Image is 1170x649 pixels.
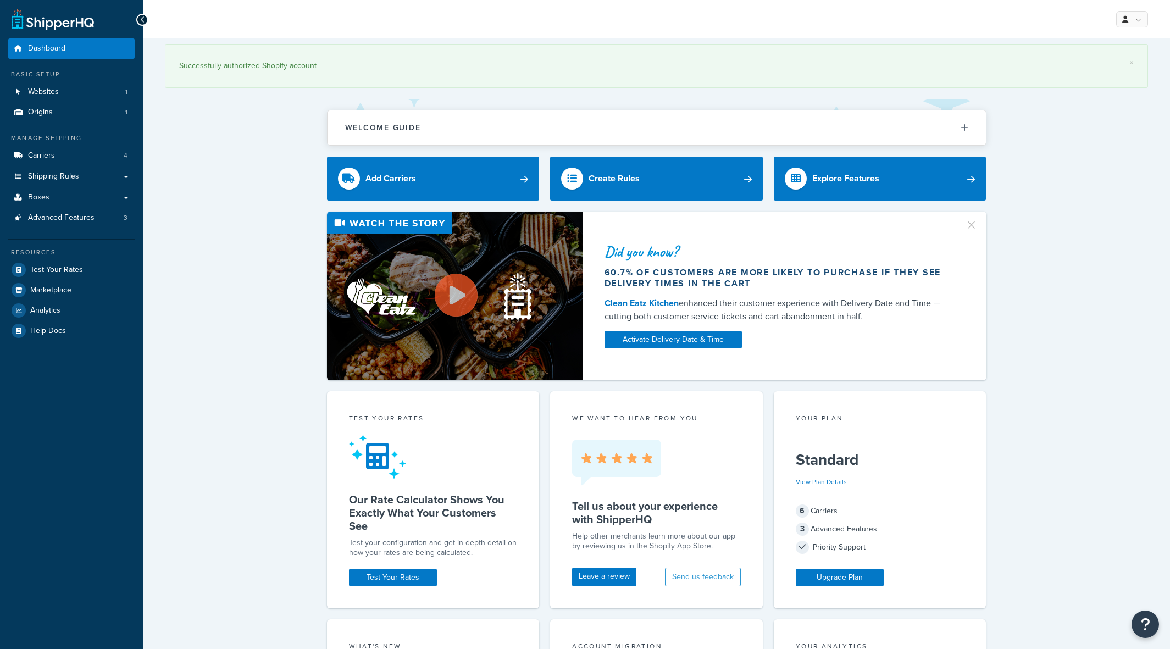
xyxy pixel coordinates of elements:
[30,286,71,295] span: Marketplace
[796,477,847,487] a: View Plan Details
[8,301,135,320] a: Analytics
[327,212,583,380] img: Video thumbnail
[796,522,964,537] div: Advanced Features
[589,171,640,186] div: Create Rules
[349,538,518,558] div: Test your configuration and get in-depth detail on how your rates are being calculated.
[8,134,135,143] div: Manage Shipping
[605,331,742,348] a: Activate Delivery Date & Time
[8,167,135,187] a: Shipping Rules
[30,306,60,315] span: Analytics
[665,568,741,586] button: Send us feedback
[605,297,952,323] div: enhanced their customer experience with Delivery Date and Time — cutting both customer service ti...
[605,244,952,259] div: Did you know?
[365,171,416,186] div: Add Carriers
[328,110,986,145] button: Welcome Guide
[349,413,518,426] div: Test your rates
[796,569,884,586] a: Upgrade Plan
[8,208,135,228] a: Advanced Features3
[8,248,135,257] div: Resources
[179,58,1134,74] div: Successfully authorized Shopify account
[125,87,127,97] span: 1
[124,213,127,223] span: 3
[8,82,135,102] a: Websites1
[572,500,741,526] h5: Tell us about your experience with ShipperHQ
[605,297,679,309] a: Clean Eatz Kitchen
[8,82,135,102] li: Websites
[1129,58,1134,67] a: ×
[125,108,127,117] span: 1
[349,493,518,532] h5: Our Rate Calculator Shows You Exactly What Your Customers See
[28,151,55,160] span: Carriers
[572,413,741,423] p: we want to hear from you
[8,321,135,341] a: Help Docs
[796,504,809,518] span: 6
[572,568,636,586] a: Leave a review
[8,102,135,123] a: Origins1
[796,413,964,426] div: Your Plan
[8,208,135,228] li: Advanced Features
[349,569,437,586] a: Test Your Rates
[28,87,59,97] span: Websites
[8,146,135,166] li: Carriers
[8,260,135,280] a: Test Your Rates
[124,151,127,160] span: 4
[796,503,964,519] div: Carriers
[1132,611,1159,638] button: Open Resource Center
[30,265,83,275] span: Test Your Rates
[774,157,986,201] a: Explore Features
[605,267,952,289] div: 60.7% of customers are more likely to purchase if they see delivery times in the cart
[28,172,79,181] span: Shipping Rules
[345,124,421,132] h2: Welcome Guide
[28,213,95,223] span: Advanced Features
[8,280,135,300] a: Marketplace
[8,38,135,59] a: Dashboard
[812,171,879,186] div: Explore Features
[796,523,809,536] span: 3
[28,44,65,53] span: Dashboard
[550,157,763,201] a: Create Rules
[28,193,49,202] span: Boxes
[28,108,53,117] span: Origins
[327,157,540,201] a: Add Carriers
[8,70,135,79] div: Basic Setup
[796,451,964,469] h5: Standard
[30,326,66,336] span: Help Docs
[8,102,135,123] li: Origins
[8,187,135,208] a: Boxes
[796,540,964,555] div: Priority Support
[8,146,135,166] a: Carriers4
[572,531,741,551] p: Help other merchants learn more about our app by reviewing us in the Shopify App Store.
